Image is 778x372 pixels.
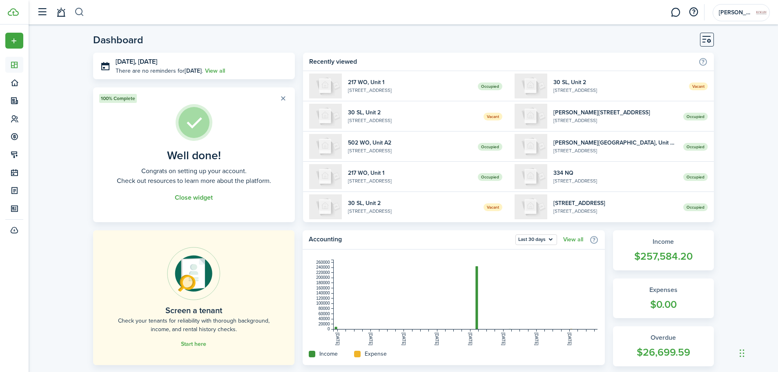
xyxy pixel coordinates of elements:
[309,234,511,245] home-widget-title: Accounting
[111,316,276,334] home-placeholder-description: Check your tenants for reliability with thorough background, income, and rental history checks.
[167,149,221,162] well-done-title: Well done!
[309,194,342,219] img: 2
[309,164,342,189] img: 1
[621,237,706,247] widget-stats-title: Income
[468,332,472,345] tspan: [DATE]
[316,260,330,265] tspan: 260000
[93,35,143,45] header-page-title: Dashboard
[316,270,330,275] tspan: 220000
[181,341,206,347] a: Start here
[501,332,505,345] tspan: [DATE]
[737,333,778,372] iframe: Chat Widget
[553,177,677,185] widget-list-item-description: [STREET_ADDRESS]
[335,332,340,345] tspan: [DATE]
[515,234,557,245] button: Last 30 days
[348,87,472,94] widget-list-item-description: [STREET_ADDRESS]
[515,134,547,159] img: SSA 01
[365,350,387,358] home-widget-title: Expense
[484,203,502,211] span: Vacant
[567,332,572,345] tspan: [DATE]
[316,296,330,301] tspan: 120000
[348,169,472,177] widget-list-item-title: 217 WO, Unit 1
[348,138,472,147] widget-list-item-title: 502 WO, Unit A2
[167,247,220,300] img: Online payments
[689,82,708,90] span: Vacant
[683,203,708,211] span: Occupied
[348,147,472,154] widget-list-item-description: [STREET_ADDRESS]
[515,74,547,98] img: 2
[553,207,677,215] widget-list-item-description: [STREET_ADDRESS]
[553,78,683,87] widget-list-item-title: 30 SL, Unit 2
[348,78,472,87] widget-list-item-title: 217 WO, Unit 1
[348,108,477,117] widget-list-item-title: 30 SL, Unit 2
[175,194,213,201] button: Close widget
[316,291,330,295] tspan: 140000
[553,199,677,207] widget-list-item-title: [STREET_ADDRESS]
[316,281,330,285] tspan: 180000
[435,332,439,345] tspan: [DATE]
[8,8,19,16] img: TenantCloud
[348,207,477,215] widget-list-item-description: [STREET_ADDRESS]
[205,67,225,75] a: View all
[348,177,472,185] widget-list-item-description: [STREET_ADDRESS]
[484,113,502,120] span: Vacant
[34,4,50,20] button: Open sidebar
[316,265,330,270] tspan: 240000
[316,275,330,280] tspan: 200000
[319,350,338,358] home-widget-title: Income
[165,304,222,316] home-placeholder-title: Screen a tenant
[478,143,502,151] span: Occupied
[553,147,677,154] widget-list-item-description: [STREET_ADDRESS]
[309,74,342,98] img: 1
[316,301,330,305] tspan: 100000
[74,5,85,19] button: Search
[553,169,677,177] widget-list-item-title: 334 NQ
[553,117,677,124] widget-list-item-description: [STREET_ADDRESS]
[185,67,202,75] b: [DATE]
[668,2,683,23] a: Messaging
[319,322,330,326] tspan: 20000
[319,312,330,316] tspan: 60000
[621,345,706,360] widget-stats-count: $26,699.59
[309,104,342,129] img: 2
[319,316,330,321] tspan: 40000
[328,327,330,331] tspan: 0
[700,33,714,47] button: Customise
[5,33,23,49] button: Open menu
[621,333,706,343] widget-stats-title: Overdue
[683,173,708,181] span: Occupied
[515,234,557,245] button: Open menu
[348,199,477,207] widget-list-item-title: 30 SL, Unit 2
[319,306,330,311] tspan: 80000
[515,194,547,219] img: 1
[515,164,547,189] img: 1
[553,138,677,147] widget-list-item-title: [PERSON_NAME][GEOGRAPHIC_DATA], Unit SSA 01
[621,249,706,264] widget-stats-count: $257,584.20
[534,332,539,345] tspan: [DATE]
[563,236,583,243] a: View all
[719,10,751,16] span: Ecklin Development
[755,6,768,19] img: Ecklin Development
[478,82,502,90] span: Occupied
[116,57,289,67] h3: [DATE], [DATE]
[277,93,289,104] button: Close
[613,278,714,319] a: Expenses$0.00
[478,173,502,181] span: Occupied
[740,341,745,365] div: Drag
[553,108,677,117] widget-list-item-title: [PERSON_NAME][STREET_ADDRESS]
[348,117,477,124] widget-list-item-description: [STREET_ADDRESS]
[101,95,135,102] span: 100% Complete
[117,166,271,186] well-done-description: Congrats on setting up your account. Check out resources to learn more about the platform.
[687,5,700,19] button: Open resource center
[515,104,547,129] img: 100
[613,326,714,366] a: Overdue$26,699.59
[401,332,406,345] tspan: [DATE]
[309,57,694,67] home-widget-title: Recently viewed
[309,134,342,159] img: A2
[53,2,69,23] a: Notifications
[316,286,330,290] tspan: 160000
[368,332,373,345] tspan: [DATE]
[683,113,708,120] span: Occupied
[613,230,714,270] a: Income$257,584.20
